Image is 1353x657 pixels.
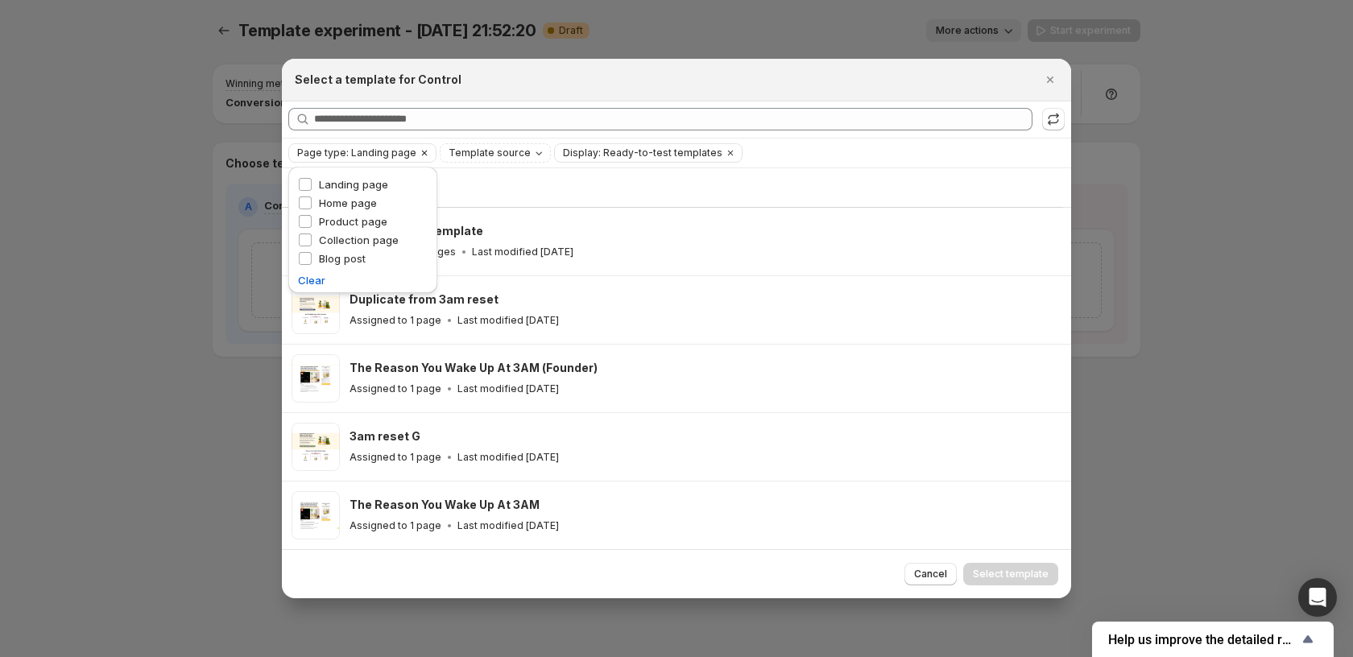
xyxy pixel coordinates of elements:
span: Help us improve the detailed report for A/B campaigns [1108,632,1298,647]
span: Blog post [319,252,366,265]
h3: The Reason You Wake Up At 3AM (Founder) [350,360,598,376]
p: Assigned to 1 page [350,519,441,532]
p: Assigned to 1 page [350,382,441,395]
span: Display: Ready-to-test templates [563,147,722,159]
span: Home page [319,196,377,209]
h3: The Reason You Wake Up At 3AM [350,497,540,513]
p: Last modified [DATE] [457,519,559,532]
p: Last modified [DATE] [472,246,573,258]
button: Display: Ready-to-test templates [555,144,722,162]
button: Page type: Landing page [289,144,416,162]
button: Clear [722,144,739,162]
h3: 3am reset G [350,428,420,444]
div: Open Intercom Messenger [1298,578,1337,617]
button: Template source [441,144,550,162]
h2: Select a template for Control [295,72,461,88]
p: Last modified [DATE] [457,382,559,395]
button: Cancel [904,563,957,585]
p: Last modified [DATE] [457,314,559,327]
p: Assigned to 1 page [350,314,441,327]
button: Clear [416,144,432,162]
button: Show survey - Help us improve the detailed report for A/B campaigns [1108,630,1318,649]
p: Assigned to 1 page [350,451,441,464]
span: Cancel [914,568,947,581]
button: Clear [298,272,325,288]
button: Close [1039,68,1061,91]
span: Product page [319,215,387,228]
p: Last modified [DATE] [457,451,559,464]
span: Template source [449,147,531,159]
span: Page type: Landing page [297,147,416,159]
span: Collection page [319,233,399,246]
span: Landing page [319,178,388,191]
